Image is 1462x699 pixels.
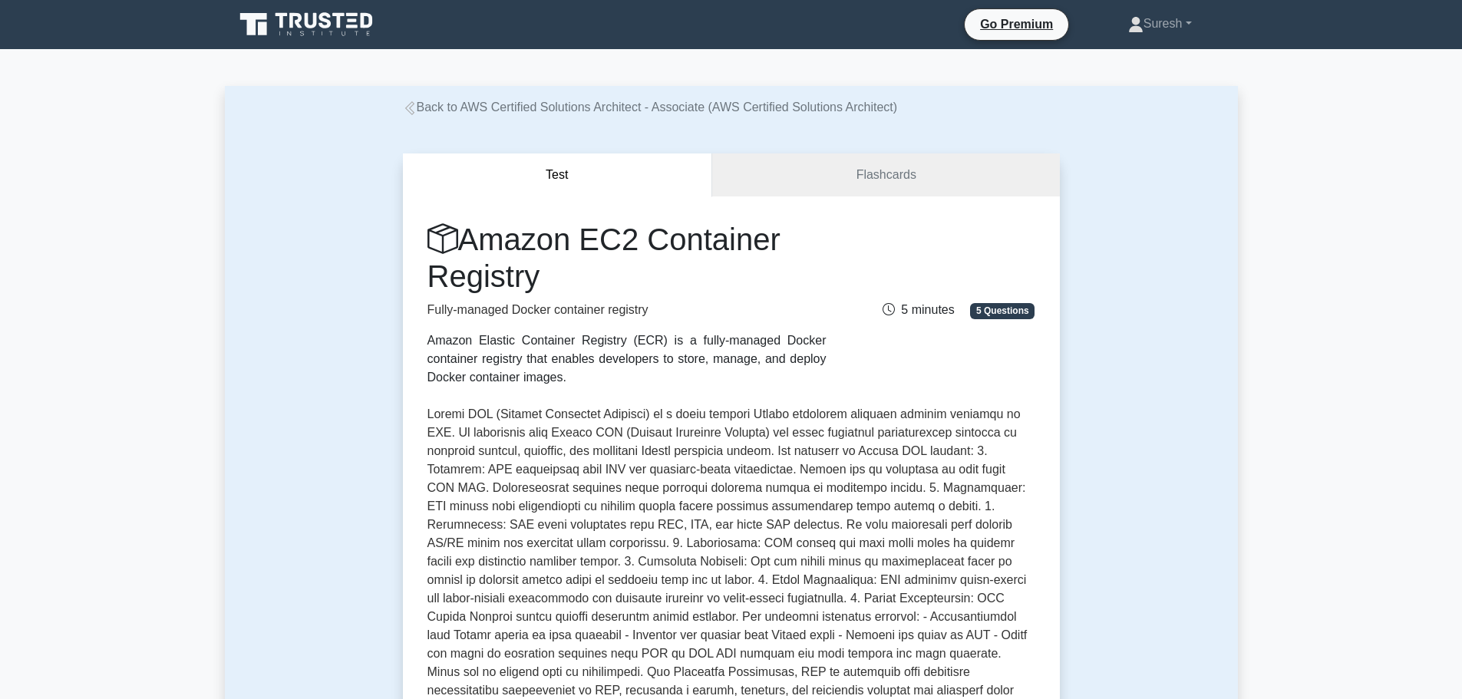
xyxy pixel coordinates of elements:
[427,221,827,295] h1: Amazon EC2 Container Registry
[883,303,954,316] span: 5 minutes
[427,331,827,387] div: Amazon Elastic Container Registry (ECR) is a fully-managed Docker container registry that enables...
[971,15,1062,34] a: Go Premium
[403,153,713,197] button: Test
[712,153,1059,197] a: Flashcards
[403,101,898,114] a: Back to AWS Certified Solutions Architect - Associate (AWS Certified Solutions Architect)
[1091,8,1229,39] a: Suresh
[427,301,827,319] p: Fully-managed Docker container registry
[970,303,1035,318] span: 5 Questions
